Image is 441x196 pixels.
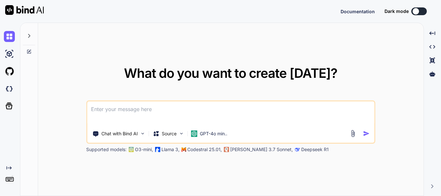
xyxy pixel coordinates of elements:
img: githubLight [4,66,15,77]
p: Deepseek R1 [301,146,329,153]
p: GPT-4o min.. [200,130,227,137]
p: Supported models: [86,146,127,153]
img: Pick Tools [140,131,145,136]
button: Documentation [341,8,375,15]
img: GPT-4o mini [191,130,197,137]
p: Source [162,130,177,137]
p: Codestral 25.01, [187,146,222,153]
p: [PERSON_NAME] 3.7 Sonnet, [230,146,293,153]
img: Bind AI [5,5,44,15]
img: darkCloudIdeIcon [4,83,15,94]
img: Mistral-AI [181,147,186,152]
p: Llama 3, [161,146,179,153]
img: Pick Models [179,131,184,136]
img: GPT-4 [128,147,134,152]
span: Documentation [341,9,375,14]
img: claude [295,147,300,152]
p: Chat with Bind AI [101,130,138,137]
img: chat [4,31,15,42]
img: claude [224,147,229,152]
span: What do you want to create [DATE]? [124,65,337,81]
img: icon [363,130,370,137]
p: O3-mini, [135,146,153,153]
img: ai-studio [4,48,15,59]
img: Llama2 [155,147,160,152]
img: attachment [349,130,356,137]
span: Dark mode [385,8,409,15]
